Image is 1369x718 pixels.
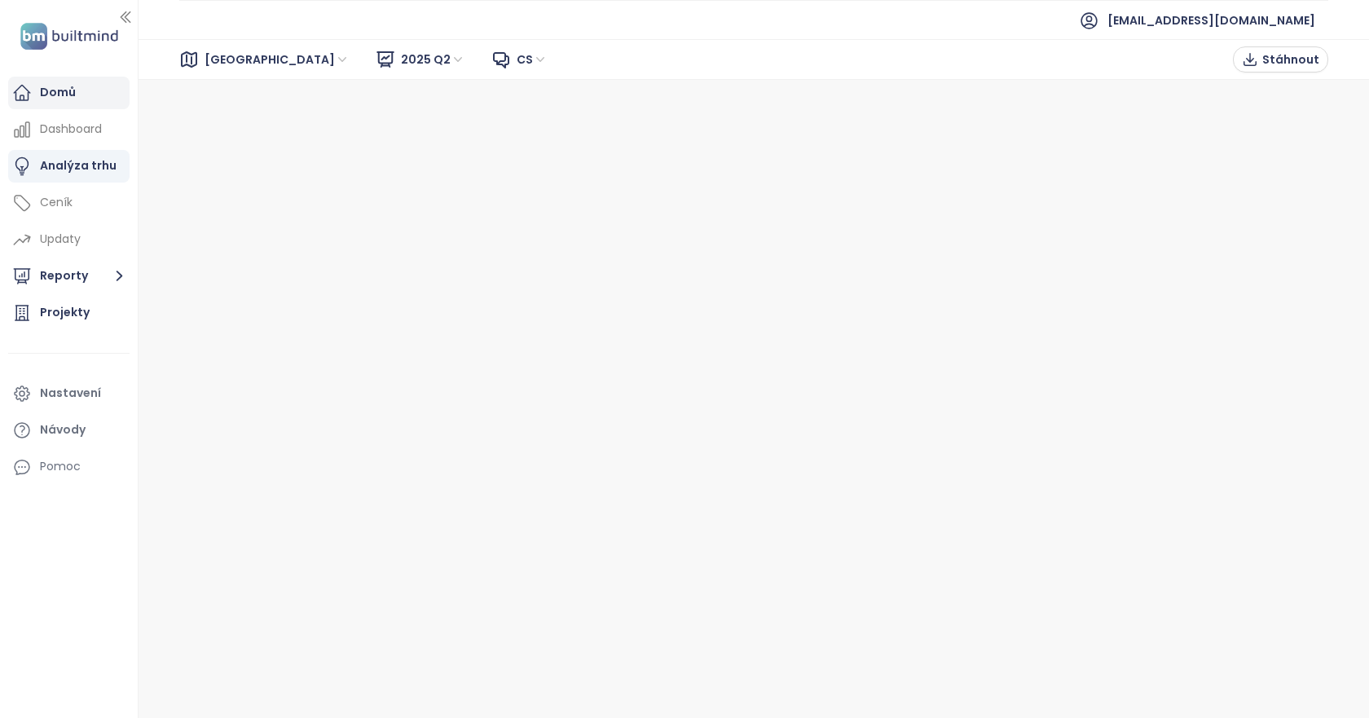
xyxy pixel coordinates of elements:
div: Ceník [40,192,73,213]
a: Projekty [8,297,130,329]
button: Reporty [8,260,130,293]
div: Návody [40,420,86,440]
div: Analýza trhu [40,156,117,176]
span: cs [517,47,548,72]
div: Dashboard [40,119,102,139]
span: [EMAIL_ADDRESS][DOMAIN_NAME] [1107,1,1315,40]
div: Pomoc [40,456,81,477]
img: logo [15,20,123,53]
a: Dashboard [8,113,130,146]
div: Pomoc [8,451,130,483]
a: Ceník [8,187,130,219]
span: 2025 Q2 [401,47,465,72]
div: Nastavení [40,383,101,403]
button: Stáhnout [1233,46,1328,73]
a: Nastavení [8,377,130,410]
a: Návody [8,414,130,447]
span: Stáhnout [1262,51,1319,68]
div: Domů [40,82,76,103]
a: Updaty [8,223,130,256]
a: Analýza trhu [8,150,130,183]
a: Domů [8,77,130,109]
div: Updaty [40,229,81,249]
div: Projekty [40,302,90,323]
span: Brno [205,47,350,72]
